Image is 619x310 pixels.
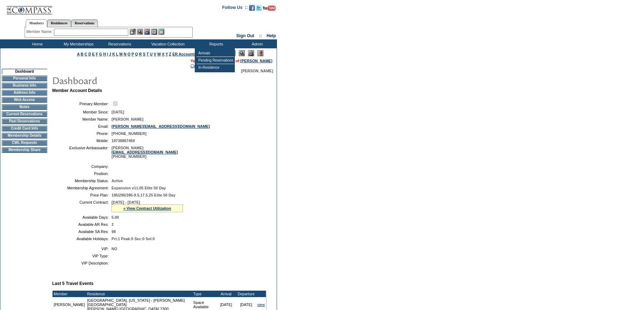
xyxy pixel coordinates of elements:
a: [EMAIL_ADDRESS][DOMAIN_NAME] [112,150,178,154]
a: V [154,52,156,56]
img: Reservations [151,29,157,35]
a: Become our fan on Facebook [249,7,255,11]
a: M [119,52,123,56]
td: Available SA Res: [55,229,109,234]
a: view [257,302,265,307]
a: » View Contract Utilization [123,206,171,210]
td: Dashboard [2,69,47,74]
img: Impersonate [248,50,254,56]
td: Admin [236,39,277,48]
a: D [88,52,91,56]
td: Departure [236,291,256,297]
a: [PERSON_NAME][EMAIL_ADDRESS][DOMAIN_NAME] [112,124,210,129]
td: Primary Member: [55,100,109,107]
a: B [81,52,84,56]
td: Reports [195,39,236,48]
td: Membership Status: [55,179,109,183]
td: Available Holidays: [55,237,109,241]
img: Become our fan on Facebook [249,5,255,11]
a: T [147,52,149,56]
span: [DATE] [112,110,124,114]
a: Z [169,52,172,56]
a: Sign Out [236,33,254,38]
a: Reservations [71,19,98,27]
a: A [77,52,80,56]
img: b_edit.gif [130,29,136,35]
a: G [99,52,102,56]
img: Follow us on Twitter [256,5,262,11]
span: Active [112,179,123,183]
td: Available Days: [55,215,109,219]
a: X [162,52,164,56]
td: Available AR Res: [55,222,109,227]
td: Current Contract: [55,200,109,212]
td: CWL Requests [2,140,47,146]
td: Business Info [2,83,47,88]
td: Phone: [55,131,109,136]
a: H [103,52,106,56]
td: Price Plan: [55,193,109,197]
span: 195/295/395-9.5,17.5,25 Elite 50 Day [112,193,175,197]
span: 2 [112,222,114,227]
td: Personal Info [2,76,47,81]
a: S [143,52,145,56]
td: Type [192,291,216,297]
a: Subscribe to our YouTube Channel [263,7,276,11]
a: Clear [190,64,200,68]
td: Membership Agreement: [55,186,109,190]
td: Membership Share [2,147,47,153]
a: [PERSON_NAME] [241,59,272,63]
a: P [132,52,134,56]
td: Pending Reservations [197,57,234,64]
td: Web Access [2,97,47,103]
td: Home [16,39,57,48]
a: O [128,52,130,56]
td: In-Residence [197,64,234,71]
a: K [112,52,115,56]
td: Company: [55,164,109,169]
td: VIP Type: [55,254,109,258]
a: N [124,52,127,56]
img: Impersonate [144,29,150,35]
td: Member [53,291,86,297]
td: Residence [86,291,192,297]
td: Notes [2,104,47,110]
span: [DATE] - [DATE] [112,200,140,204]
span: [PERSON_NAME] [112,117,143,121]
span: [PERSON_NAME] [PHONE_NUMBER] [112,146,178,159]
span: [PERSON_NAME] [241,69,273,73]
td: Current Reservations [2,111,47,117]
a: Q [135,52,138,56]
td: Membership Details [2,133,47,139]
span: 5.00 [112,215,119,219]
span: 19738867469 [112,139,135,143]
td: Exclusive Ambassador: [55,146,109,159]
td: Mobile: [55,139,109,143]
td: Member Name: [55,117,109,121]
a: E [92,52,95,56]
a: Follow us on Twitter [256,7,262,11]
img: View [137,29,143,35]
td: My Memberships [57,39,98,48]
b: Last 5 Travel Events [52,281,93,286]
td: Member Since: [55,110,109,114]
td: Past Reservations [2,118,47,124]
a: J [109,52,111,56]
td: VIP Description: [55,261,109,265]
span: Expansion v11.05 Elite 50 Day [112,186,166,190]
div: Member Name: [26,29,54,35]
span: [PHONE_NUMBER] [112,131,147,136]
a: C [84,52,87,56]
td: Email: [55,124,109,129]
a: Residences [47,19,71,27]
span: Pri:1 Peak:0 Sec:0 Sel:0 [112,237,155,241]
td: Arrival [216,291,236,297]
span: NO [112,247,117,251]
a: Y [165,52,168,56]
td: Follow Us :: [222,4,248,13]
a: Help [267,33,276,38]
b: Member Account Details [52,88,102,93]
img: Log Concern/Member Elevation [257,50,263,56]
td: Address Info [2,90,47,96]
a: L [116,52,118,56]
